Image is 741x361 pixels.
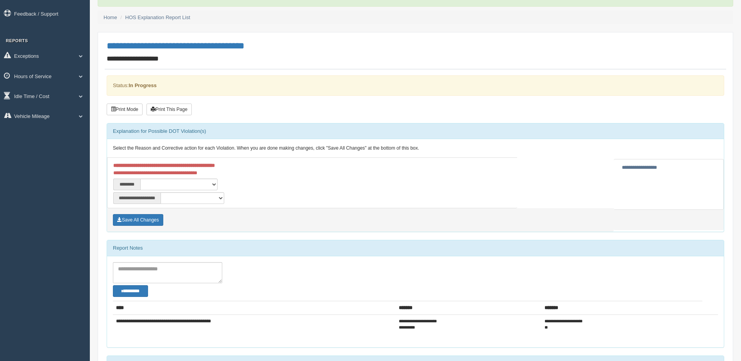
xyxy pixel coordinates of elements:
[113,285,148,297] button: Change Filter Options
[146,104,192,115] button: Print This Page
[107,240,724,256] div: Report Notes
[125,14,190,20] a: HOS Explanation Report List
[129,82,157,88] strong: In Progress
[107,75,724,95] div: Status:
[107,123,724,139] div: Explanation for Possible DOT Violation(s)
[113,214,163,226] button: Save
[107,139,724,158] div: Select the Reason and Corrective action for each Violation. When you are done making changes, cli...
[104,14,117,20] a: Home
[107,104,143,115] button: Print Mode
